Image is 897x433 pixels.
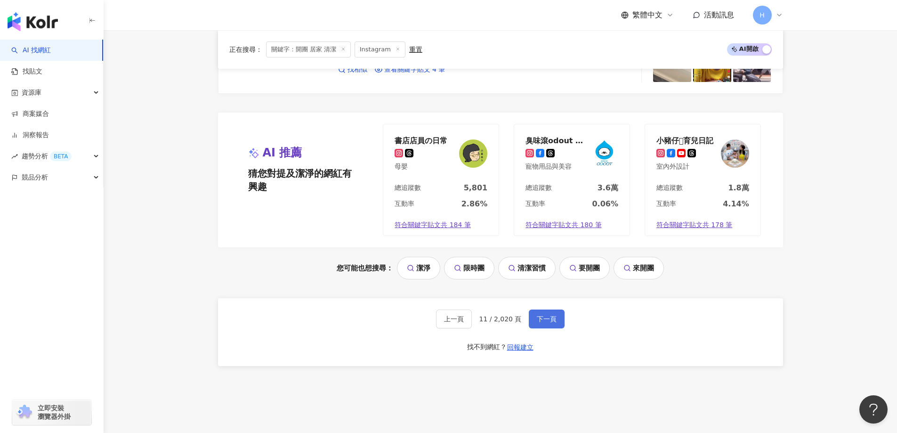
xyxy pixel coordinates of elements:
[514,124,630,236] a: 臭味滾odout ◆ 寵物環境清潔專家寵物用品與美容KOL Avatar總追蹤數3.6萬互動率0.06%符合關鍵字貼文共 180 筆
[11,131,49,140] a: 洞察報告
[436,310,472,328] button: 上一頁
[525,136,587,145] div: 臭味滾odout ◆ 寵物環境清潔專家
[375,65,445,74] a: 查看關鍵字貼文 4 筆
[479,315,522,323] span: 11 / 2,020 頁
[721,139,749,168] img: KOL Avatar
[383,215,499,236] a: 符合關鍵字貼文共 184 筆
[347,65,367,74] span: 找相似
[22,146,72,167] span: 趨勢分析
[590,139,618,168] img: KOL Avatar
[728,183,749,193] div: 1.8萬
[444,315,464,323] span: 上一頁
[559,257,610,279] a: 要開團
[395,162,447,172] div: 母嬰
[656,162,714,172] div: 室內外設計
[507,343,533,351] span: 回報建立
[355,41,405,57] span: Instagram
[248,167,357,193] span: 猜您對提及潔淨的網紅有興趣
[11,109,49,119] a: 商案媒合
[592,199,618,209] div: 0.06%
[383,124,499,236] a: 書店店員の日常母嬰KOL Avatar總追蹤數5,801互動率2.86%符合關鍵字貼文共 184 筆
[525,199,545,209] div: 互動率
[22,82,41,103] span: 資源庫
[645,124,761,236] a: 小豬仔𓃟育兒日記室內外設計KOL Avatar總追蹤數1.8萬互動率4.14%符合關鍵字貼文共 178 筆
[656,183,683,193] div: 總追蹤數
[514,215,630,236] a: 符合關鍵字貼文共 180 筆
[645,215,760,236] a: 符合關鍵字貼文共 178 筆
[38,404,71,421] span: 立即安裝 瀏覽器外掛
[760,10,765,20] span: H
[11,46,51,55] a: searchAI 找網紅
[395,183,421,193] div: 總追蹤數
[459,139,487,168] img: KOL Avatar
[395,221,471,230] span: 符合關鍵字貼文共 184 筆
[704,10,734,19] span: 活動訊息
[11,67,42,76] a: 找貼文
[15,405,33,420] img: chrome extension
[507,340,534,355] button: 回報建立
[338,65,367,74] a: 找相似
[537,315,557,323] span: 下一頁
[498,257,556,279] a: 清潔習慣
[656,221,733,230] span: 符合關鍵字貼文共 178 筆
[464,183,488,193] div: 5,801
[467,343,507,352] div: 找不到網紅？
[723,199,749,209] div: 4.14%
[395,136,447,145] div: 書店店員の日常
[12,400,91,425] a: chrome extension立即安裝 瀏覽器外掛
[395,199,414,209] div: 互動率
[22,167,48,188] span: 競品分析
[444,257,494,279] a: 限時團
[263,145,302,161] span: AI 推薦
[50,152,72,161] div: BETA
[598,183,618,193] div: 3.6萬
[8,12,58,31] img: logo
[859,395,888,424] iframe: Help Scout Beacon - Open
[632,10,663,20] span: 繁體中文
[525,221,602,230] span: 符合關鍵字貼文共 180 筆
[525,183,552,193] div: 總追蹤數
[409,46,422,53] div: 重置
[397,257,440,279] a: 潔淨
[656,136,714,145] div: 小豬仔𓃟育兒日記
[229,46,262,53] span: 正在搜尋 ：
[529,310,565,328] button: 下一頁
[656,199,676,209] div: 互動率
[384,65,445,74] span: 查看關鍵字貼文 4 筆
[11,153,18,160] span: rise
[266,41,351,57] span: 關鍵字：開團 居家 清潔
[525,162,587,172] div: 寵物用品與美容
[614,257,664,279] a: 來開團
[461,199,488,209] div: 2.86%
[218,257,783,279] div: 您可能也想搜尋：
